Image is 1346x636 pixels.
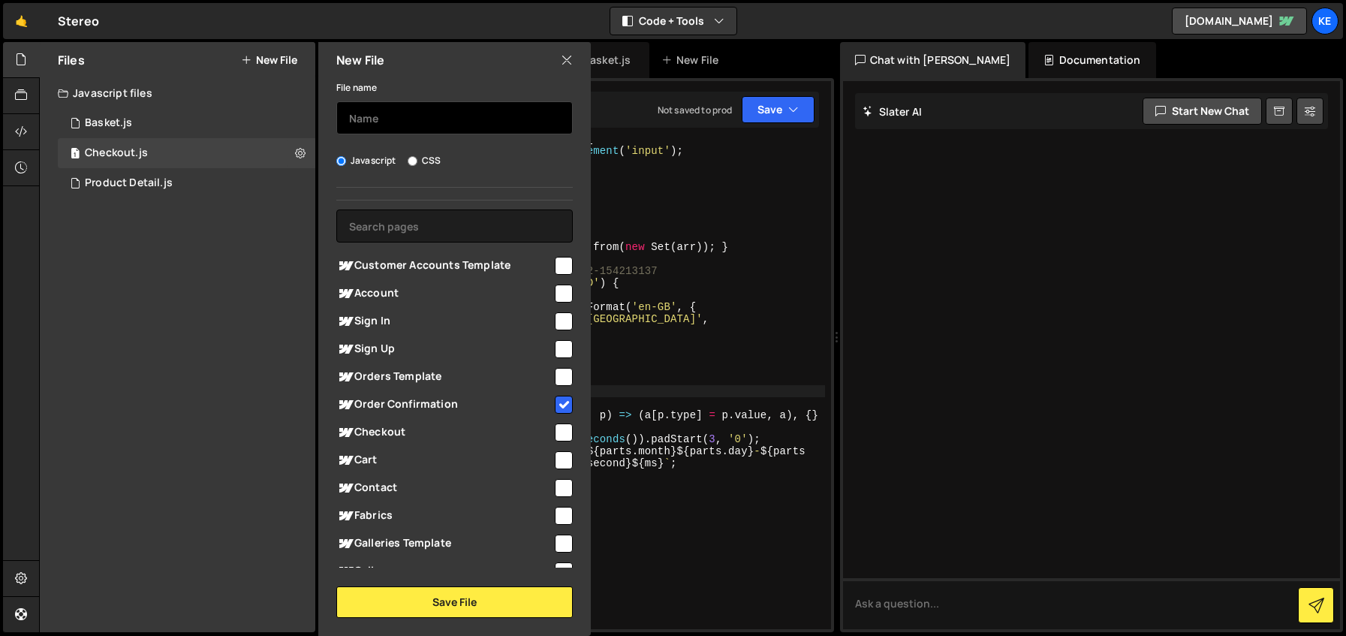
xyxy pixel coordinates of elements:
div: Basket.js [583,53,631,68]
span: Sign Up [336,340,553,358]
span: Cart [336,451,553,469]
div: Not saved to prod [658,104,733,116]
button: Start new chat [1143,98,1262,125]
label: Javascript [336,153,396,168]
div: New File [661,53,724,68]
div: Stereo [58,12,99,30]
button: Code + Tools [610,8,736,35]
div: Basket.js [58,108,315,138]
div: Chat with [PERSON_NAME] [840,42,1026,78]
div: Javascript files [40,78,315,108]
h2: New File [336,52,384,68]
span: Account [336,285,553,303]
a: Ke [1311,8,1338,35]
span: 1 [71,149,80,161]
label: CSS [408,153,441,168]
button: Save File [336,586,573,618]
div: Basket.js [85,116,132,130]
span: Fabrics [336,507,553,525]
button: New File [241,54,297,66]
div: Documentation [1028,42,1155,78]
span: Sign In [336,312,553,330]
a: [DOMAIN_NAME] [1172,8,1307,35]
input: Javascript [336,156,346,166]
input: Name [336,101,573,134]
input: Search pages [336,209,573,243]
span: Gallery [336,562,553,580]
span: Order Confirmation [336,396,553,414]
span: Checkout [336,423,553,442]
h2: Files [58,52,85,68]
button: Save [742,96,815,123]
label: File name [336,80,377,95]
span: Galleries Template [336,535,553,553]
span: Orders Template [336,368,553,386]
a: 🤙 [3,3,40,39]
input: CSS [408,156,417,166]
div: 8215/44731.js [58,138,315,168]
h2: Slater AI [863,104,923,119]
span: Contact [336,479,553,497]
div: Checkout.js [85,146,148,160]
div: Product Detail.js [58,168,315,198]
span: Customer Accounts Template [336,257,553,275]
div: Product Detail.js [85,176,173,190]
